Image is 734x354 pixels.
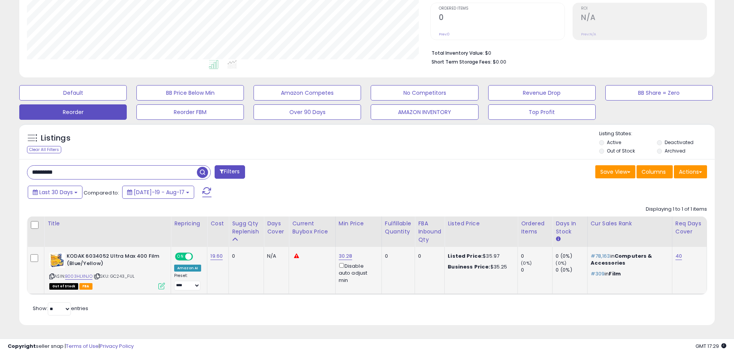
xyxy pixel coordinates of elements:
[136,85,244,101] button: BB Price Below Min
[371,85,478,101] button: No Competitors
[229,216,264,247] th: Please note that this number is a calculation based on your required days of coverage and your ve...
[267,253,283,260] div: N/A
[607,148,635,154] label: Out of Stock
[176,253,185,260] span: ON
[488,104,596,120] button: Top Profit
[488,85,596,101] button: Revenue Drop
[556,253,587,260] div: 0 (0%)
[385,253,409,260] div: 0
[28,186,82,199] button: Last 30 Days
[591,252,652,267] span: Computers & Accessories
[448,252,483,260] b: Listed Price:
[591,252,610,260] span: #78,163
[521,260,532,266] small: (0%)
[418,253,438,260] div: 0
[210,252,223,260] a: 19.60
[122,186,194,199] button: [DATE]-19 - Aug-17
[79,283,92,290] span: FBA
[556,260,566,266] small: (0%)
[267,220,286,236] div: Days Cover
[605,85,713,101] button: BB Share = Zero
[8,342,36,350] strong: Copyright
[174,220,204,228] div: Repricing
[339,220,378,228] div: Min Price
[493,58,506,65] span: $0.00
[192,253,204,260] span: OFF
[19,85,127,101] button: Default
[607,139,621,146] label: Active
[339,252,353,260] a: 30.28
[556,220,584,236] div: Days In Stock
[637,165,673,178] button: Columns
[439,13,564,23] h2: 0
[695,342,726,350] span: 2025-09-17 17:29 GMT
[292,220,332,236] div: Current Buybox Price
[432,59,492,65] b: Short Term Storage Fees:
[27,146,61,153] div: Clear All Filters
[67,253,160,269] b: KODAK 6034052 Ultra Max 400 Film (Blue/Yellow)
[591,270,666,277] p: in
[134,188,185,196] span: [DATE]-19 - Aug-17
[599,130,715,138] p: Listing States:
[646,206,707,213] div: Displaying 1 to 1 of 1 items
[8,343,134,350] div: seller snap | |
[521,220,549,236] div: Ordered Items
[232,220,260,236] div: Sugg Qty Replenish
[49,283,78,290] span: All listings that are currently out of stock and unavailable for purchase on Amazon
[47,220,168,228] div: Title
[642,168,666,176] span: Columns
[385,220,412,236] div: Fulfillable Quantity
[581,32,596,37] small: Prev: N/A
[675,220,704,236] div: Req Days Cover
[136,104,244,120] button: Reorder FBM
[19,104,127,120] button: Reorder
[591,220,669,228] div: Cur Sales Rank
[448,220,514,228] div: Listed Price
[556,236,560,243] small: Days In Stock.
[665,148,685,154] label: Archived
[556,267,587,273] div: 0 (0%)
[232,253,258,260] div: 0
[66,342,99,350] a: Terms of Use
[49,253,65,268] img: 51ibL8t+zoL._SL40_.jpg
[521,253,552,260] div: 0
[210,220,225,228] div: Cost
[65,273,92,280] a: B003HLXNJO
[84,189,119,196] span: Compared to:
[675,252,682,260] a: 40
[371,104,478,120] button: AMAZON INVENTORY
[215,165,245,179] button: Filters
[174,273,201,290] div: Preset:
[581,13,707,23] h2: N/A
[439,32,450,37] small: Prev: 0
[595,165,635,178] button: Save View
[521,267,552,273] div: 0
[254,85,361,101] button: Amazon Competes
[94,273,135,279] span: | SKU: GC243_FUL
[591,270,605,277] span: #309
[609,270,621,277] span: Film
[254,104,361,120] button: Over 90 Days
[174,265,201,272] div: Amazon AI
[674,165,707,178] button: Actions
[448,263,512,270] div: $35.25
[439,7,564,11] span: Ordered Items
[39,188,73,196] span: Last 30 Days
[100,342,134,350] a: Privacy Policy
[339,262,376,284] div: Disable auto adjust min
[591,253,666,267] p: in
[432,50,484,56] b: Total Inventory Value:
[448,253,512,260] div: $35.97
[418,220,441,244] div: FBA inbound Qty
[33,305,88,312] span: Show: entries
[665,139,694,146] label: Deactivated
[49,253,165,289] div: ASIN:
[448,263,490,270] b: Business Price:
[41,133,71,144] h5: Listings
[432,48,701,57] li: $0
[581,7,707,11] span: ROI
